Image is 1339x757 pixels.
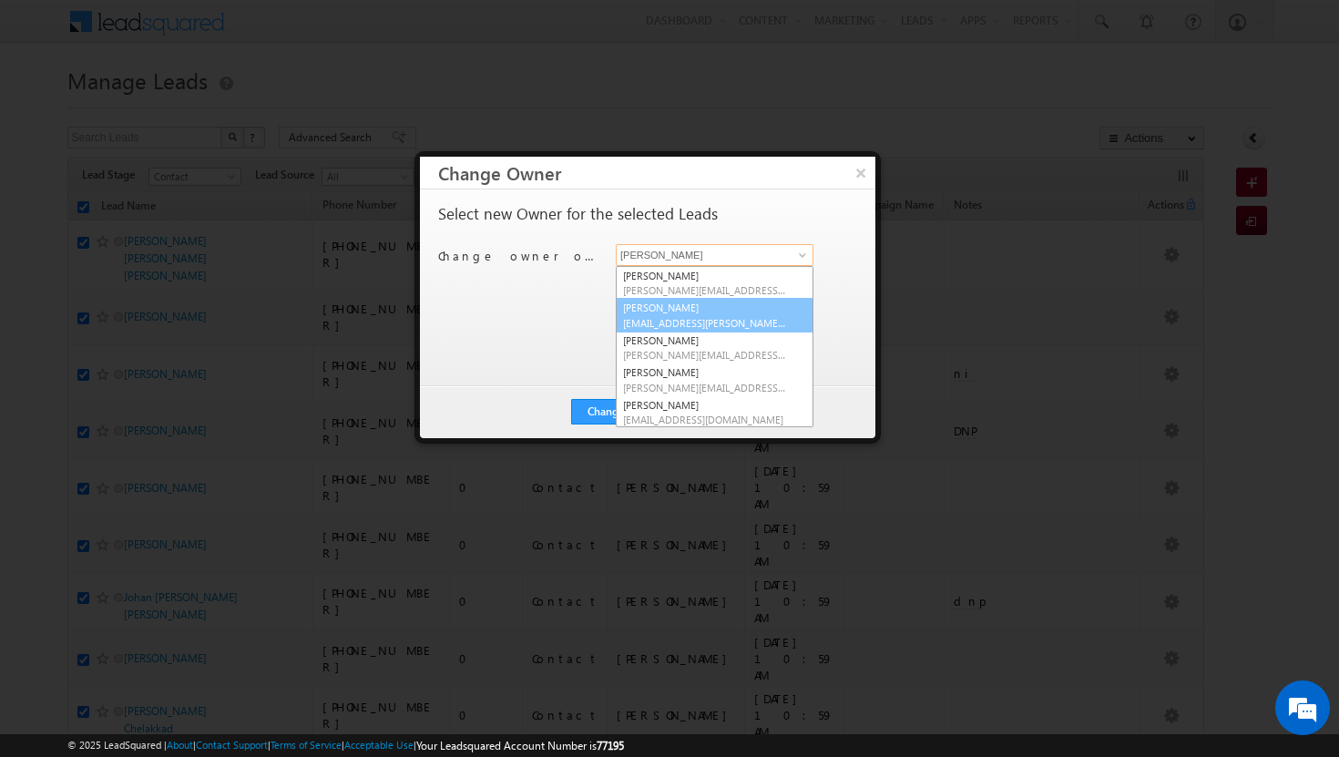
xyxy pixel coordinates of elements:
img: d_60004797649_company_0_60004797649 [31,96,77,119]
span: [PERSON_NAME][EMAIL_ADDRESS][DOMAIN_NAME] [623,381,787,394]
p: Select new Owner for the selected Leads [438,206,718,222]
p: Change owner of 50 leads to [438,248,602,264]
div: Minimize live chat window [299,9,342,53]
span: [PERSON_NAME][EMAIL_ADDRESS][PERSON_NAME][DOMAIN_NAME] [623,348,787,362]
a: [PERSON_NAME] [617,363,813,396]
a: [PERSON_NAME] [617,396,813,429]
button: Change [571,399,640,425]
span: [EMAIL_ADDRESS][DOMAIN_NAME] [623,413,787,426]
a: About [167,739,193,751]
a: Acceptable Use [344,739,414,751]
a: [PERSON_NAME] [617,267,813,300]
span: 77195 [597,739,624,752]
div: Chat with us now [95,96,306,119]
button: × [846,157,875,189]
span: Your Leadsquared Account Number is [416,739,624,752]
a: [PERSON_NAME] [616,298,813,332]
input: Type to Search [616,244,813,266]
a: Contact Support [196,739,268,751]
span: © 2025 LeadSquared | | | | | [67,737,624,754]
a: Terms of Service [271,739,342,751]
em: Start Chat [248,561,331,586]
textarea: Type your message and hit 'Enter' [24,169,332,546]
span: [EMAIL_ADDRESS][PERSON_NAME][DOMAIN_NAME] [623,316,787,330]
a: [PERSON_NAME] [617,332,813,364]
h3: Change Owner [438,157,875,189]
a: Show All Items [789,246,812,264]
span: [PERSON_NAME][EMAIL_ADDRESS][DOMAIN_NAME] [623,283,787,297]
